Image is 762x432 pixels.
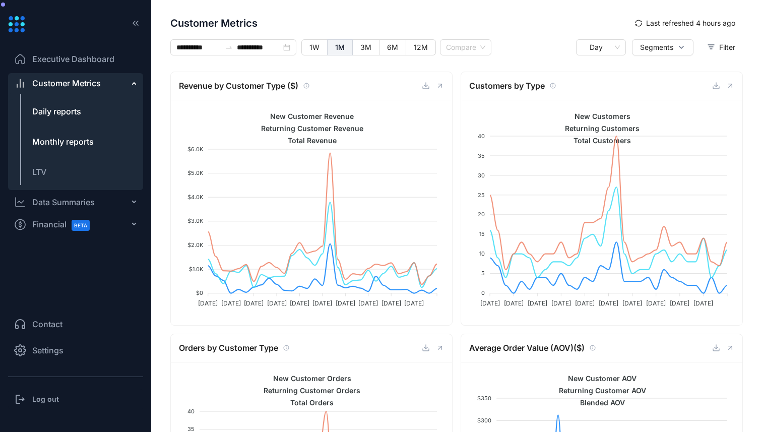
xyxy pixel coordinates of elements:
tspan: 35 [478,152,485,159]
span: Orders by Customer Type [179,342,278,354]
button: Segments [632,39,693,55]
tspan: [DATE] [670,299,689,307]
span: Daily reports [32,106,81,116]
span: 3M [360,43,371,51]
span: 6M [387,43,398,51]
span: Executive Dashboard [32,53,114,65]
span: 1M [335,43,345,51]
tspan: [DATE] [244,299,264,307]
span: Returning Customer Revenue [253,124,363,133]
tspan: [DATE] [404,299,424,307]
span: Revenue by Customer Type ($) [179,80,298,92]
span: Settings [32,344,63,356]
tspan: 25 [478,192,485,199]
h3: Log out [32,394,59,404]
span: Returning Customer Orders [256,386,360,395]
tspan: $1.0K [189,266,204,273]
span: Returning Customer AOV [551,386,646,395]
span: Segments [640,42,673,53]
button: syncLast refreshed 4 hours ago [627,15,743,31]
tspan: $350 [477,395,491,402]
tspan: [DATE] [336,299,355,307]
span: New Customers [567,112,630,120]
tspan: [DATE] [599,299,618,307]
span: Blended AOV [573,398,625,407]
tspan: 30 [478,172,485,179]
tspan: [DATE] [575,299,595,307]
tspan: 0 [481,289,485,296]
span: sync [635,20,642,27]
span: Customer Metrics [170,16,627,31]
tspan: [DATE] [198,299,218,307]
tspan: $2.0K [187,241,204,249]
span: Total Revenue [280,136,337,145]
tspan: 40 [187,408,195,415]
tspan: [DATE] [693,299,713,307]
span: Day [582,40,620,55]
tspan: [DATE] [551,299,571,307]
span: 12M [414,43,428,51]
tspan: $0 [196,289,203,296]
tspan: [DATE] [382,299,401,307]
span: Average Order Value (AOV)($) [469,342,585,354]
tspan: 40 [478,133,485,140]
span: Total Customers [566,136,631,145]
span: New Customer Revenue [263,112,354,120]
tspan: [DATE] [528,299,547,307]
span: LTV [32,167,46,177]
tspan: $6.0K [187,146,204,153]
span: Financial [32,213,99,236]
tspan: [DATE] [480,299,500,307]
tspan: $4.0K [187,194,204,201]
tspan: [DATE] [290,299,309,307]
tspan: $300 [477,417,491,424]
tspan: 15 [479,230,485,237]
tspan: [DATE] [622,299,642,307]
tspan: [DATE] [646,299,666,307]
tspan: $3.0K [187,217,204,224]
span: Customer Metrics [32,77,101,89]
span: New Customer Orders [266,374,351,383]
span: New Customer AOV [560,374,637,383]
tspan: [DATE] [312,299,332,307]
tspan: $5.0K [187,169,204,176]
span: BETA [72,220,90,231]
span: Last refreshed 4 hours ago [646,18,735,29]
tspan: [DATE] [221,299,241,307]
tspan: 5 [481,270,485,277]
span: 1W [309,43,320,51]
span: Filter [719,42,735,53]
tspan: 20 [478,211,485,218]
div: Data Summaries [32,196,95,208]
tspan: [DATE] [267,299,287,307]
span: Returning Customers [557,124,640,133]
span: Customers by Type [469,80,545,92]
span: Contact [32,318,62,330]
tspan: 10 [479,250,485,257]
span: swap-right [225,43,233,51]
tspan: [DATE] [504,299,524,307]
tspan: [DATE] [358,299,378,307]
span: to [225,43,233,51]
button: Filter [700,39,743,55]
span: Monthly reports [32,137,94,147]
span: Total Orders [283,398,334,407]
